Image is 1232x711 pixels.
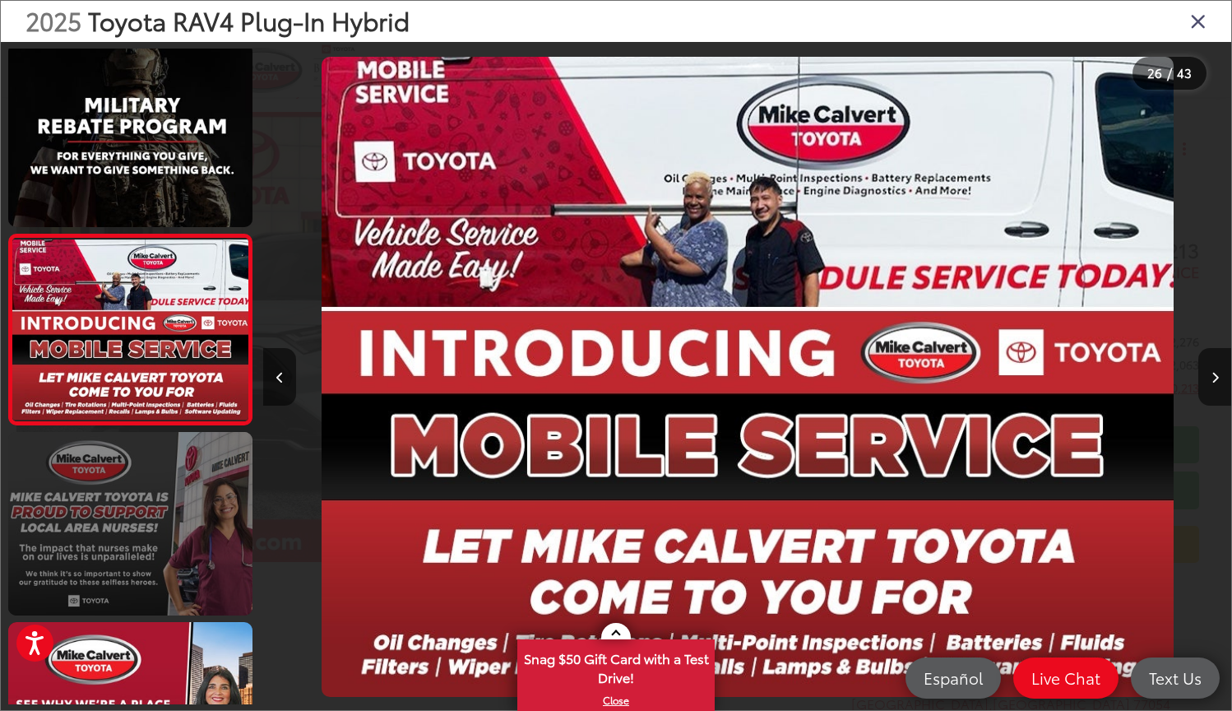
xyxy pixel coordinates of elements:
[905,658,1001,699] a: Español
[1177,63,1192,81] span: 43
[1141,667,1210,688] span: Text Us
[1013,658,1119,699] a: Live Chat
[1190,10,1207,31] i: Close gallery
[1165,67,1174,79] span: /
[263,348,296,406] button: Previous image
[1023,667,1109,688] span: Live Chat
[1147,63,1162,81] span: 26
[322,57,1174,697] img: 2025 Toyota RAV4 Plug-In Hybrid XSE
[6,42,255,229] img: 2025 Toyota RAV4 Plug-In Hybrid XSE
[519,641,713,691] span: Snag $50 Gift Card with a Test Drive!
[10,239,251,421] img: 2025 Toyota RAV4 Plug-In Hybrid XSE
[1131,658,1220,699] a: Text Us
[1198,348,1231,406] button: Next image
[88,2,410,38] span: Toyota RAV4 Plug-In Hybrid
[25,2,81,38] span: 2025
[915,667,991,688] span: Español
[264,57,1232,697] div: 2025 Toyota RAV4 Plug-In Hybrid XSE 25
